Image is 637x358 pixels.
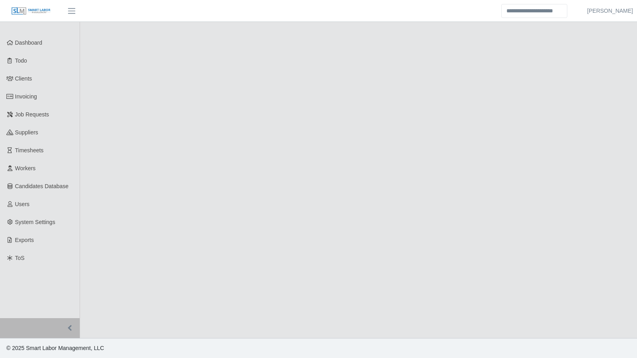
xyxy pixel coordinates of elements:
[15,201,30,207] span: Users
[15,219,55,225] span: System Settings
[587,7,633,15] a: [PERSON_NAME]
[15,183,69,189] span: Candidates Database
[15,255,25,261] span: ToS
[15,75,32,82] span: Clients
[11,7,51,16] img: SLM Logo
[501,4,567,18] input: Search
[15,57,27,64] span: Todo
[15,147,44,153] span: Timesheets
[15,111,49,118] span: Job Requests
[15,39,43,46] span: Dashboard
[6,345,104,351] span: © 2025 Smart Labor Management, LLC
[15,129,38,136] span: Suppliers
[15,237,34,243] span: Exports
[15,93,37,100] span: Invoicing
[15,165,36,171] span: Workers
